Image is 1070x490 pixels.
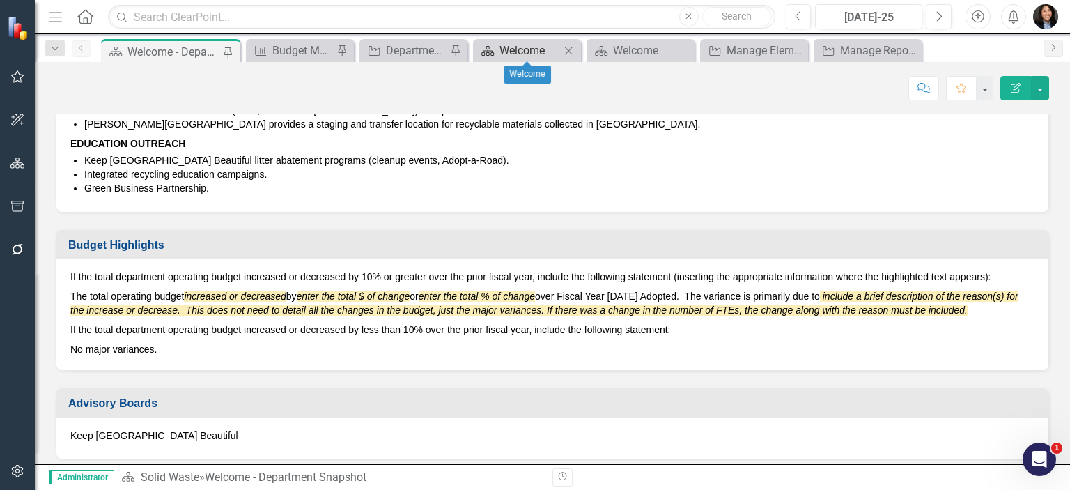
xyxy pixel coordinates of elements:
[70,320,1034,339] p: If the total department operating budget increased or decreased by less than 10% over the prior f...
[338,291,410,302] em: total $ of change
[121,470,542,486] div: »
[1051,443,1062,454] span: 1
[84,117,1034,131] li: [PERSON_NAME][GEOGRAPHIC_DATA] provides a staging and transfer location for recyclable materials ...
[68,239,1041,252] h3: Budget Highlights
[70,429,1034,443] p: Keep [GEOGRAPHIC_DATA] Beautiful
[386,42,447,59] div: Department Actions - Budget Report
[297,291,335,302] em: enter the
[722,10,752,22] span: Search
[815,4,922,29] button: [DATE]-25
[702,7,772,26] button: Search
[205,470,366,484] div: Welcome - Department Snapshot
[108,5,775,29] input: Search ClearPoint...
[141,470,199,484] a: Solid Waste
[70,138,185,149] strong: EDUCATION OUTREACH
[70,270,1034,286] p: If the total department operating budget increased or decreased by 10% or greater over the prior ...
[590,42,691,59] a: Welcome
[70,286,1034,320] p: The total operating budget by or over Fiscal Year [DATE] Adopted. The variance is primarily due to
[499,42,560,59] div: Welcome
[70,339,1034,356] p: No major variances.
[127,43,219,61] div: Welcome - Department Snapshot
[1023,443,1056,476] iframe: Intercom live chat
[727,42,805,59] div: Manage Elements
[184,291,286,302] em: increased or decreased
[84,181,1034,195] li: Green Business Partnership.
[476,42,560,59] a: Welcome
[70,291,1018,316] em: include a brief description of the reason(s) for the increase or decrease. This does not need to ...
[504,66,551,84] div: Welcome
[249,42,333,59] a: Budget Measures
[820,9,917,26] div: [DATE]-25
[1033,4,1058,29] img: Katie White
[840,42,918,59] div: Manage Reports
[363,42,447,59] a: Department Actions - Budget Report
[68,397,1041,410] h3: Advisory Boards
[817,42,918,59] a: Manage Reports
[419,291,535,302] em: enter the total % of change
[84,153,1034,167] li: Keep [GEOGRAPHIC_DATA] Beautiful litter abatement programs (cleanup events, Adopt-a-Road).
[7,15,31,40] img: ClearPoint Strategy
[272,42,333,59] div: Budget Measures
[84,167,1034,181] li: Integrated recycling education campaigns.
[49,470,114,484] span: Administrator
[613,42,691,59] div: Welcome
[704,42,805,59] a: Manage Elements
